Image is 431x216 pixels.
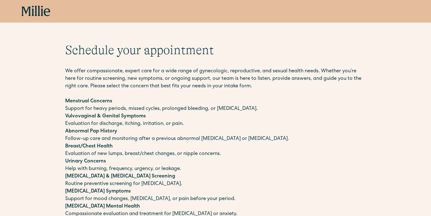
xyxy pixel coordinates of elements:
[65,173,366,188] p: Routine preventive screening for [MEDICAL_DATA].
[65,68,366,90] p: We offer compassionate, expert care for a wide range of gynecologic, reproductive, and sexual hea...
[65,143,366,158] p: Evaluation of new lumps, breast/chest changes, or nipple concerns.
[65,188,366,203] p: Support for mood changes, [MEDICAL_DATA], or pain before your period.
[65,204,140,209] strong: [MEDICAL_DATA] Mental Health
[65,158,366,173] p: Help with burning, frequency, urgency, or leakage.
[65,159,106,164] strong: Urinary Concerns
[65,113,366,128] p: Evaluation for discharge, itching, irritation, or pain.
[65,174,175,179] strong: [MEDICAL_DATA] & [MEDICAL_DATA] Screening
[65,128,366,143] p: Follow-up care and monitoring after a previous abnormal [MEDICAL_DATA] or [MEDICAL_DATA].
[65,114,146,119] strong: Vulvovaginal & Genital Symptoms
[65,144,113,149] strong: Breast/Chest Health
[65,43,366,58] h1: Schedule your appointment
[65,99,112,104] strong: Menstrual Concerns
[65,189,131,194] strong: [MEDICAL_DATA] Symptoms
[65,90,366,98] p: ‍
[65,129,117,134] strong: Abnormal Pap History
[65,98,366,113] p: Support for heavy periods, missed cycles, prolonged bleeding, or [MEDICAL_DATA].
